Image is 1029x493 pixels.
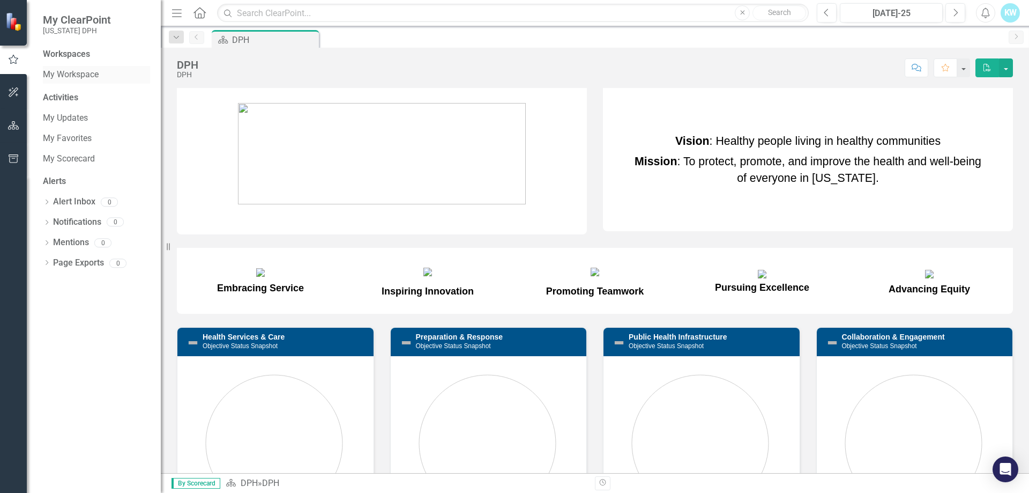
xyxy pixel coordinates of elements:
[675,135,941,148] span: : Healthy people living in healthy communities
[226,477,587,490] div: »
[53,237,89,249] a: Mentions
[635,155,677,168] strong: Mission
[101,197,118,207] div: 0
[217,4,809,23] input: Search ClearPoint...
[715,268,809,293] span: Pursuing Excellence
[217,283,304,293] span: Embracing Service
[889,268,970,295] span: Advancing Equity
[758,270,766,278] img: mceclip12.png
[43,175,150,188] div: Alerts
[675,135,710,148] strong: Vision
[382,286,474,297] span: Inspiring Innovation
[109,259,126,268] div: 0
[5,11,25,32] img: ClearPoint Strategy
[840,3,943,23] button: [DATE]-25
[262,478,279,488] div: DPH
[43,133,150,145] a: My Favorites
[629,333,727,341] a: Public Health Infrastructure
[171,478,220,489] span: By Scorecard
[629,342,704,350] small: Objective Status Snapshot
[232,33,316,47] div: DPH
[842,342,917,350] small: Objective Status Snapshot
[826,336,839,349] img: Not Defined
[177,71,198,79] div: DPH
[635,155,981,184] span: : To protect, promote, and improve the health and well-being of everyone in [US_STATE].
[53,257,104,269] a: Page Exports
[53,216,101,229] a: Notifications
[752,5,806,20] button: Search
[203,342,278,350] small: Objective Status Snapshot
[43,13,111,26] span: My ClearPoint
[768,8,791,17] span: Search
[256,268,265,277] img: mceclip9.png
[43,69,150,81] a: My Workspace
[53,196,95,208] a: Alert Inbox
[925,270,934,278] img: mceclip13.png
[844,7,939,20] div: [DATE]-25
[43,92,150,104] div: Activities
[187,336,199,349] img: Not Defined
[591,268,599,276] img: mceclip11.png
[423,268,432,276] img: mceclip10.png
[43,112,150,124] a: My Updates
[416,342,491,350] small: Objective Status Snapshot
[94,238,111,247] div: 0
[842,333,945,341] a: Collaboration & Engagement
[107,218,124,227] div: 0
[613,336,625,349] img: Not Defined
[43,26,111,35] small: [US_STATE] DPH
[416,333,503,341] a: Preparation & Response
[43,153,150,165] a: My Scorecard
[43,48,90,61] div: Workspaces
[546,286,644,297] span: Promoting Teamwork
[993,457,1018,482] div: Open Intercom Messenger
[400,336,413,349] img: Not Defined
[241,478,258,488] a: DPH
[1001,3,1020,23] button: KW
[177,59,198,71] div: DPH
[203,333,285,341] a: Health Services & Care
